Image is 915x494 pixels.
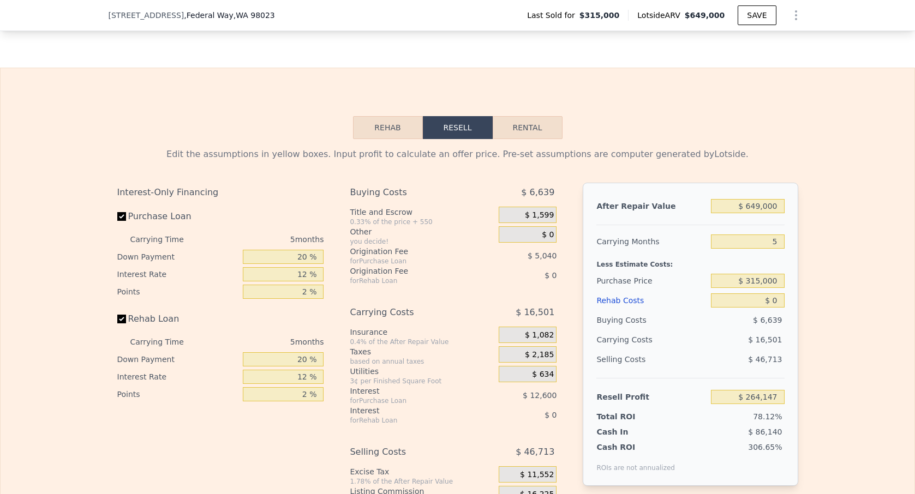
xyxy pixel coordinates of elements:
div: 0.33% of the price + 550 [350,218,494,226]
span: $ 1,599 [525,210,554,220]
div: Points [117,283,239,300]
div: Edit the assumptions in yellow boxes. Input profit to calculate an offer price. Pre-set assumptio... [117,148,798,161]
div: Cash ROI [596,442,675,453]
span: , WA 98023 [234,11,275,20]
div: 5 months [206,231,324,248]
div: Carrying Time [130,231,201,248]
div: Points [117,385,239,403]
div: Down Payment [117,351,239,368]
span: $ 0 [542,230,554,240]
span: $ 1,082 [525,330,554,340]
div: Taxes [350,346,494,357]
input: Purchase Loan [117,212,126,221]
span: $ 2,185 [525,350,554,360]
span: $ 11,552 [520,470,554,480]
div: Resell Profit [596,387,707,407]
span: $ 12,600 [523,391,557,400]
span: $ 6,639 [753,316,782,324]
div: Interest [350,385,471,396]
span: $ 16,501 [748,335,782,344]
label: Purchase Loan [117,207,239,226]
span: $ 634 [532,370,554,379]
div: Excise Tax [350,466,494,477]
div: Buying Costs [350,183,471,202]
span: $ 46,713 [516,442,554,462]
button: SAVE [738,5,776,25]
div: Cash In [596,426,665,437]
span: $649,000 [685,11,725,20]
div: 3¢ per Finished Square Foot [350,377,494,385]
span: $ 0 [545,411,557,419]
span: $ 0 [545,271,557,280]
div: Carrying Costs [350,303,471,322]
div: Title and Escrow [350,207,494,218]
span: 306.65% [748,443,782,451]
div: 0.4% of the After Repair Value [350,338,494,346]
div: Origination Fee [350,266,471,276]
span: $ 6,639 [521,183,554,202]
span: $ 16,501 [516,303,554,322]
span: , Federal Way [184,10,274,21]
span: $ 86,140 [748,427,782,436]
div: Interest Rate [117,266,239,283]
div: Total ROI [596,411,665,422]
div: Other [350,226,494,237]
div: 1.78% of the After Repair Value [350,477,494,486]
label: Rehab Loan [117,309,239,329]
div: After Repair Value [596,196,707,216]
span: 78.12% [753,412,782,421]
span: Last Sold for [527,10,579,21]
div: Less Estimate Costs: [596,251,784,271]
div: Carrying Months [596,232,707,251]
div: Origination Fee [350,246,471,257]
button: Show Options [785,4,807,26]
div: Utilities [350,366,494,377]
div: for Rehab Loan [350,276,471,285]
div: Selling Costs [350,442,471,462]
button: Rehab [353,116,423,139]
div: for Purchase Loan [350,257,471,266]
div: ROIs are not annualized [596,453,675,472]
span: $ 46,713 [748,355,782,364]
input: Rehab Loan [117,315,126,323]
div: Carrying Costs [596,330,665,350]
div: Buying Costs [596,310,707,330]
div: for Purchase Loan [350,396,471,405]
button: Resell [423,116,493,139]
div: based on annual taxes [350,357,494,366]
button: Rental [493,116,563,139]
div: Interest-Only Financing [117,183,324,202]
div: Selling Costs [596,350,707,369]
div: Insurance [350,327,494,338]
span: $315,000 [579,10,620,21]
span: [STREET_ADDRESS] [109,10,184,21]
span: $ 5,040 [528,251,557,260]
span: Lotside ARV [637,10,684,21]
div: Carrying Time [130,333,201,351]
div: 5 months [206,333,324,351]
div: Purchase Price [596,271,707,291]
div: Rehab Costs [596,291,707,310]
div: Down Payment [117,248,239,266]
div: Interest Rate [117,368,239,385]
div: Interest [350,405,471,416]
div: you decide! [350,237,494,246]
div: for Rehab Loan [350,416,471,425]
